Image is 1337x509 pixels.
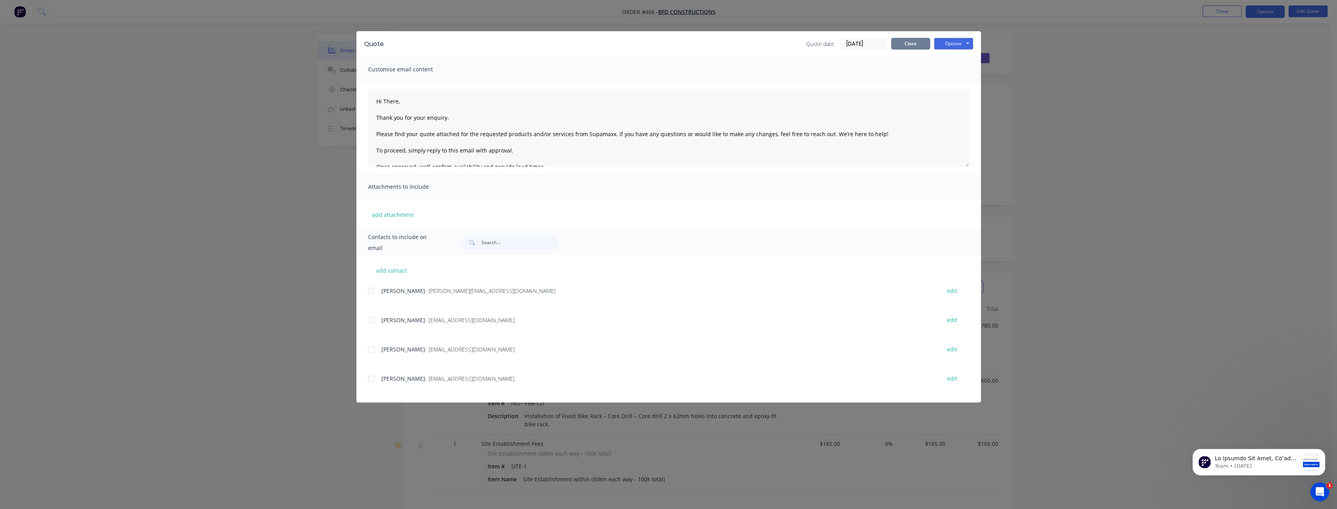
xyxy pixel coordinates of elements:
textarea: Hi There, Thank you for your enquiry. Please find your quote attached for the requested products ... [368,89,969,167]
span: Customise email content [368,64,454,75]
button: add attachment [368,209,418,220]
span: - [EMAIL_ADDRESS][DOMAIN_NAME] [425,346,515,353]
span: - [PERSON_NAME][EMAIL_ADDRESS][DOMAIN_NAME] [425,287,555,294]
button: edit [942,315,962,325]
span: Quote date [806,40,834,48]
button: edit [942,286,962,296]
span: - [EMAIL_ADDRESS][DOMAIN_NAME] [425,316,515,324]
span: Attachments to include [368,181,454,192]
span: [PERSON_NAME] [381,287,425,294]
button: add contact [368,264,415,276]
span: 1 [1326,482,1333,489]
button: edit [942,373,962,384]
input: Search... [481,235,559,250]
p: Message from Team, sent 2w ago [34,29,118,36]
button: Close [891,38,930,50]
span: [PERSON_NAME] [381,375,425,382]
div: Quote [364,39,384,49]
span: - [EMAIL_ADDRESS][DOMAIN_NAME] [425,375,515,382]
span: Contacts to include on email [368,232,442,254]
button: Options [934,38,973,50]
span: [PERSON_NAME] [381,346,425,353]
span: Lo Ipsumdo Sit Amet, Co’ad elitse doe temp incididu utlabor etdolorem al enim admi veniamqu nos e... [34,22,117,470]
iframe: Intercom live chat [1310,482,1329,501]
iframe: Intercom notifications message [1181,433,1337,488]
button: edit [942,344,962,355]
span: [PERSON_NAME] [381,316,425,324]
